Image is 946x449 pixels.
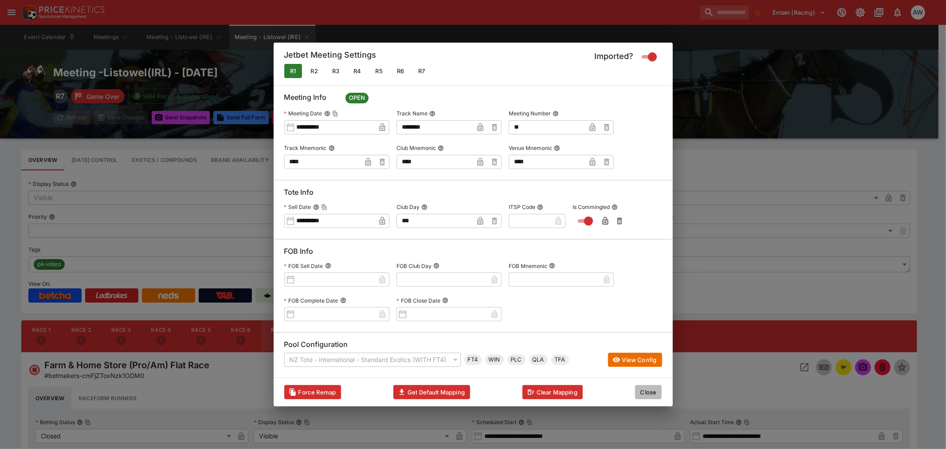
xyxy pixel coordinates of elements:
[594,51,633,61] h5: Imported?
[340,297,346,303] button: FOB Complete Date
[551,354,569,365] div: Trifecta
[612,204,618,210] button: Is Commingled
[345,93,369,103] div: Meeting Status
[464,354,482,365] div: First Four
[329,145,335,151] button: Track Mnemonic
[284,64,302,78] button: Mapped to M56 and Imported
[537,204,543,210] button: ITSP Code
[284,93,662,107] h6: Meeting Info
[522,385,583,399] button: Clear Mapping
[509,203,535,211] p: ITSP Code
[553,110,559,117] button: Meeting Number
[284,144,327,152] p: Track Mnemonic
[464,355,482,364] span: FT4
[284,247,662,260] h6: FOB Info
[284,340,662,353] h6: Pool Configuration
[509,144,552,152] p: Venue Mnemonic
[325,263,331,269] button: FOB Sell Date
[392,64,409,78] button: Mapped to M56 and Not Imported
[573,203,610,211] p: Is Commingled
[284,203,311,211] p: Sell Date
[529,354,548,365] div: Quinella
[332,110,338,117] button: Copy To Clipboard
[509,262,547,270] p: FOB Mnemonic
[429,110,436,117] button: Track Name
[635,385,662,399] button: Close
[421,204,428,210] button: Club Day
[345,94,369,102] span: OPEN
[396,144,436,152] p: Club Mnemonic
[313,204,319,210] button: Sell DateCopy To Clipboard
[549,263,555,269] button: FOB Mnemonic
[327,64,345,78] button: Mapped to M56 and Not Imported
[509,110,551,117] p: Meeting Number
[485,354,504,365] div: Win
[370,64,388,78] button: Mapped to M56 and Not Imported
[485,355,504,364] span: WIN
[284,188,662,201] h6: Tote Info
[284,50,377,64] h5: Jetbet Meeting Settings
[284,262,323,270] p: FOB Sell Date
[324,110,330,117] button: Meeting DateCopy To Clipboard
[438,145,444,151] button: Club Mnemonic
[529,355,548,364] span: QLA
[507,355,526,364] span: PLC
[396,262,432,270] p: FOB Club Day
[396,203,420,211] p: Club Day
[396,297,440,304] p: FOB Close Date
[608,353,662,367] button: View Config
[433,263,440,269] button: FOB Club Day
[284,297,338,304] p: FOB Complete Date
[306,64,323,78] button: Mapped to M56 and Not Imported
[348,64,366,78] button: Mapped to M56 and Not Imported
[551,355,569,364] span: TFA
[393,385,470,399] button: Get Default Mapping Info
[284,385,342,399] button: Clears data required to update with latest templates
[507,354,526,365] div: Place
[321,204,327,210] button: Copy To Clipboard
[284,110,322,117] p: Meeting Date
[554,145,560,151] button: Venue Mnemonic
[396,110,428,117] p: Track Name
[284,353,461,367] div: NZ Tote - International - Standard Exotics (WITH FT4)
[413,64,431,78] button: Mapped to M56 and Not Imported
[442,297,448,303] button: FOB Close Date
